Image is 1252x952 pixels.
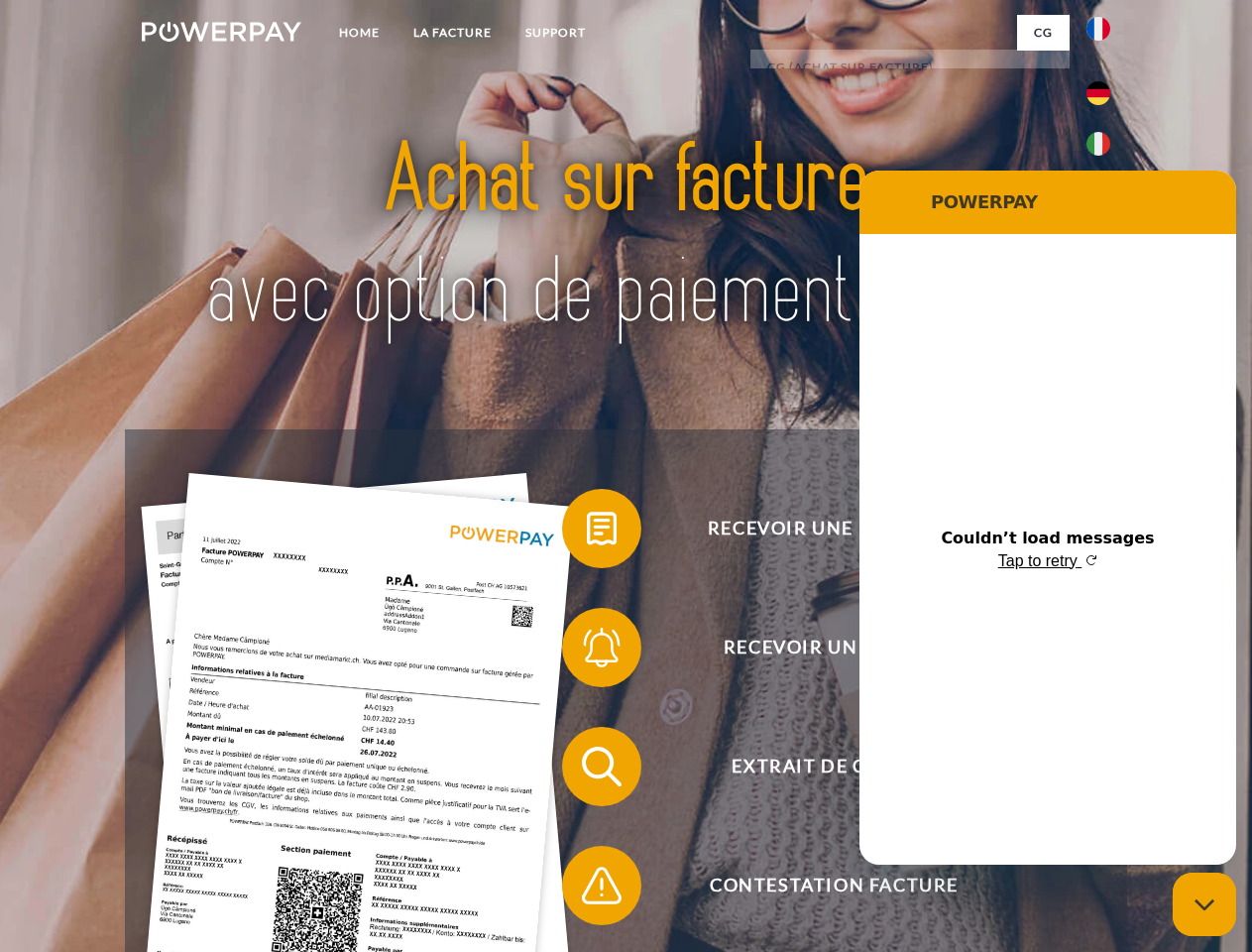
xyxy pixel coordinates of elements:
[322,15,397,51] a: Home
[577,504,626,553] img: qb_bill.svg
[562,489,1078,568] button: Recevoir une facture ?
[750,50,1070,85] a: CG (achat sur facture)
[142,22,301,42] img: logo-powerpay-white.svg
[577,742,626,791] img: qb_search.svg
[562,608,1078,687] button: Recevoir un rappel?
[1086,17,1110,41] img: fr
[1173,873,1236,936] iframe: Button to launch messaging window
[1086,132,1110,156] img: it
[562,727,1078,806] button: Extrait de compte
[1086,81,1110,105] img: de
[562,846,1078,925] button: Contestation Facture
[397,15,509,51] a: LA FACTURE
[577,623,626,672] img: qb_bell.svg
[591,489,1077,568] span: Recevoir une facture ?
[591,608,1077,687] span: Recevoir un rappel?
[859,171,1236,865] iframe: Messaging window
[591,846,1077,925] span: Contestation Facture
[189,95,1063,380] img: title-powerpay_fr.svg
[591,727,1077,806] span: Extrait de compte
[1017,15,1070,51] a: CG
[577,861,626,910] img: qb_warning.svg
[509,15,603,51] a: Support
